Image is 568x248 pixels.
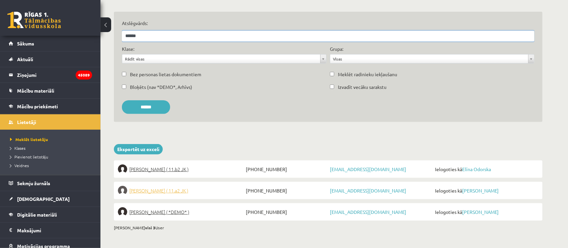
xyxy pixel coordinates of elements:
a: [PERSON_NAME] ( *DEMO* ) [118,207,244,217]
span: [PHONE_NUMBER] [244,164,328,174]
a: Eksportēt uz exceli [114,144,163,154]
a: [EMAIL_ADDRESS][DOMAIN_NAME] [330,209,406,215]
a: Digitālie materiāli [9,207,92,222]
a: Sākums [9,36,92,51]
a: Pievienot lietotāju [10,154,94,160]
div: [PERSON_NAME] User [114,225,543,231]
a: [PERSON_NAME] [462,188,499,194]
span: Klases [10,145,25,151]
span: Lietotāji [17,119,36,125]
a: [PERSON_NAME] [462,209,499,215]
img: Jeļena Varuškina [118,207,127,217]
span: Digitālie materiāli [17,212,57,218]
a: Maksājumi [9,223,92,238]
label: Bloķēts (nav *DEMO*, Arhīvs) [130,84,192,91]
legend: Ziņojumi [17,67,92,83]
span: [PHONE_NUMBER] [244,207,328,217]
i: 45089 [76,71,92,80]
a: Sekmju žurnāls [9,175,92,191]
b: visi 3 [145,225,155,230]
label: Izvadīt vecāku sarakstu [338,84,386,91]
a: Mācību materiāli [9,83,92,98]
span: Ielogoties kā [433,186,539,195]
a: [EMAIL_ADDRESS][DOMAIN_NAME] [330,166,406,172]
span: Mācību materiāli [17,88,54,94]
span: Rādīt visas [125,54,317,63]
a: Meklēt lietotāju [10,136,94,142]
label: Atslēgvārds: [122,20,535,27]
a: [EMAIL_ADDRESS][DOMAIN_NAME] [330,188,406,194]
span: Mācību priekšmeti [17,103,58,109]
a: Elīna Odorska [462,166,491,172]
span: Ielogoties kā [433,207,539,217]
a: Klases [10,145,94,151]
span: [DEMOGRAPHIC_DATA] [17,196,70,202]
label: Grupa: [330,45,343,52]
span: Meklēt lietotāju [10,137,48,142]
span: [PERSON_NAME] ( 11.b2 JK ) [129,164,189,174]
a: Aktuāli [9,51,92,67]
a: [PERSON_NAME] ( 11.b2 JK ) [118,164,244,174]
a: Rādīt visas [122,54,326,63]
img: Elīna Odorska [118,164,127,174]
a: Ziņojumi45089 [9,67,92,83]
legend: Maksājumi [17,223,92,238]
a: Mācību priekšmeti [9,99,92,114]
a: Veidnes [10,162,94,168]
span: [PHONE_NUMBER] [244,186,328,195]
a: Lietotāji [9,114,92,130]
span: [PERSON_NAME] ( 11.a2 JK ) [129,186,188,195]
a: Rīgas 1. Tālmācības vidusskola [7,12,61,28]
span: [PERSON_NAME] ( *DEMO* ) [129,207,189,217]
span: Veidnes [10,163,29,168]
a: [DEMOGRAPHIC_DATA] [9,191,92,207]
label: Meklēt radinieku iekļaušanu [338,71,397,78]
img: Darina Tiščenko [118,186,127,195]
span: Sekmju žurnāls [17,180,50,186]
span: Pievienot lietotāju [10,154,48,159]
a: Visas [330,54,534,63]
span: Ielogoties kā [433,164,539,174]
span: Sākums [17,40,34,46]
a: [PERSON_NAME] ( 11.a2 JK ) [118,186,244,195]
label: Bez personas lietas dokumentiem [130,71,201,78]
span: Visas [333,54,525,63]
span: Aktuāli [17,56,33,62]
label: Klase: [122,45,134,52]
